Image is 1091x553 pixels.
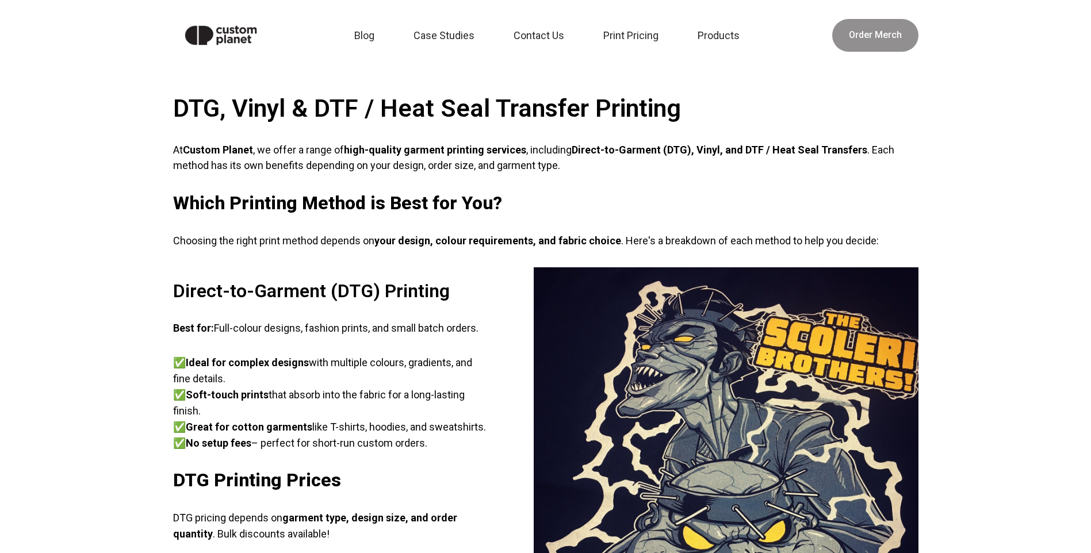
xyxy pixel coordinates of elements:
p: At , we offer a range of , including . Each method has its own benefits depending on your design,... [173,142,918,174]
p: ✅ with multiple colours, gradients, and fine details. ✅ that absorb into the fabric for a long-la... [173,355,488,451]
strong: Great for cotton garments [186,421,312,433]
a: Order Merch [832,19,918,52]
strong: Custom Planet [183,144,253,156]
a: Blog [347,23,388,48]
div: Widget pro chat [899,429,1091,553]
strong: Soft-touch prints [186,389,269,401]
strong: Ideal for complex designs [186,356,309,368]
img: Custom Planet logo in black [173,14,269,57]
nav: Main navigation [282,23,818,48]
h2: DTG, Vinyl & DTF / Heat Seal Transfer Printing [173,94,918,124]
p: Full-colour designs, fashion prints, and small batch orders. [173,320,488,336]
p: Choosing the right print method depends on . Here's a breakdown of each method to help you decide: [173,233,918,249]
strong: DTG Printing Prices [173,469,341,491]
p: DTG pricing depends on . Bulk discounts available! [173,510,488,542]
iframe: Chat Widget [899,429,1091,553]
strong: Direct-to-Garment (DTG), Vinyl, and DTF / Heat Seal Transfers [572,144,867,156]
a: Case Studies [407,23,488,48]
h2: Direct-to-Garment (DTG) Printing [173,280,488,302]
strong: Which Printing Method is Best for You? [173,192,502,214]
strong: garment type, design size, and order quantity [173,512,457,540]
a: Products [691,23,753,48]
strong: high-quality garment printing services [344,144,526,156]
a: Print Pricing [596,23,672,48]
strong: Best for: [173,322,214,334]
strong: your design, colour requirements, and fabric choice [374,235,621,247]
strong: No setup fees [186,437,251,449]
a: Contact Us [507,23,578,48]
